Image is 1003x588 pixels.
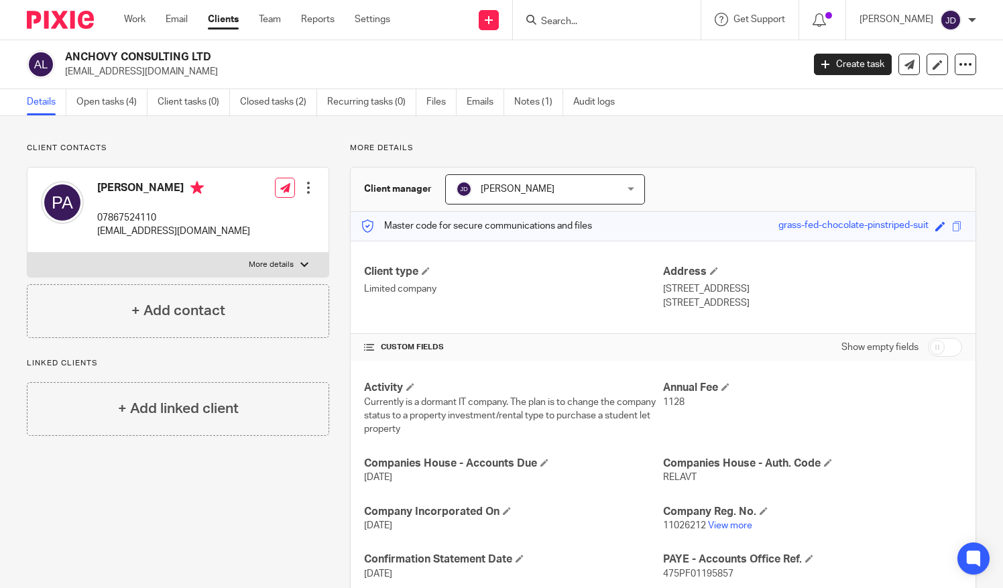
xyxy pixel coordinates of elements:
[65,65,794,78] p: [EMAIL_ADDRESS][DOMAIN_NAME]
[364,342,663,353] h4: CUSTOM FIELDS
[841,341,919,354] label: Show empty fields
[97,225,250,238] p: [EMAIL_ADDRESS][DOMAIN_NAME]
[97,211,250,225] p: 07867524110
[663,398,685,407] span: 1128
[76,89,147,115] a: Open tasks (4)
[364,282,663,296] p: Limited company
[249,259,294,270] p: More details
[158,89,230,115] a: Client tasks (0)
[814,54,892,75] a: Create task
[663,473,697,482] span: RELAVT
[166,13,188,26] a: Email
[364,505,663,519] h4: Company Incorporated On
[364,552,663,567] h4: Confirmation Statement Date
[361,219,592,233] p: Master code for secure communications and files
[364,473,392,482] span: [DATE]
[663,265,962,279] h4: Address
[663,457,962,471] h4: Companies House - Auth. Code
[240,89,317,115] a: Closed tasks (2)
[940,9,961,31] img: svg%3E
[364,265,663,279] h4: Client type
[41,181,84,224] img: svg%3E
[301,13,335,26] a: Reports
[27,143,329,154] p: Client contacts
[663,381,962,395] h4: Annual Fee
[663,521,706,530] span: 11026212
[364,182,432,196] h3: Client manager
[733,15,785,24] span: Get Support
[208,13,239,26] a: Clients
[124,13,145,26] a: Work
[467,89,504,115] a: Emails
[663,552,962,567] h4: PAYE - Accounts Office Ref.
[514,89,563,115] a: Notes (1)
[27,50,55,78] img: svg%3E
[355,13,390,26] a: Settings
[456,181,472,197] img: svg%3E
[27,358,329,369] p: Linked clients
[118,398,239,419] h4: + Add linked client
[481,184,554,194] span: [PERSON_NAME]
[663,505,962,519] h4: Company Reg. No.
[708,521,752,530] a: View more
[97,181,250,198] h4: [PERSON_NAME]
[364,398,656,434] span: Currently is a dormant IT company. The plan is to change the company status to a property investm...
[573,89,625,115] a: Audit logs
[27,11,94,29] img: Pixie
[663,282,962,296] p: [STREET_ADDRESS]
[364,381,663,395] h4: Activity
[540,16,660,28] input: Search
[364,521,392,530] span: [DATE]
[190,181,204,194] i: Primary
[426,89,457,115] a: Files
[364,457,663,471] h4: Companies House - Accounts Due
[259,13,281,26] a: Team
[860,13,933,26] p: [PERSON_NAME]
[327,89,416,115] a: Recurring tasks (0)
[27,89,66,115] a: Details
[778,219,929,234] div: grass-fed-chocolate-pinstriped-suit
[350,143,976,154] p: More details
[364,569,392,579] span: [DATE]
[663,296,962,310] p: [STREET_ADDRESS]
[131,300,225,321] h4: + Add contact
[663,569,733,579] span: 475PF01195857
[65,50,648,64] h2: ANCHOVY CONSULTING LTD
